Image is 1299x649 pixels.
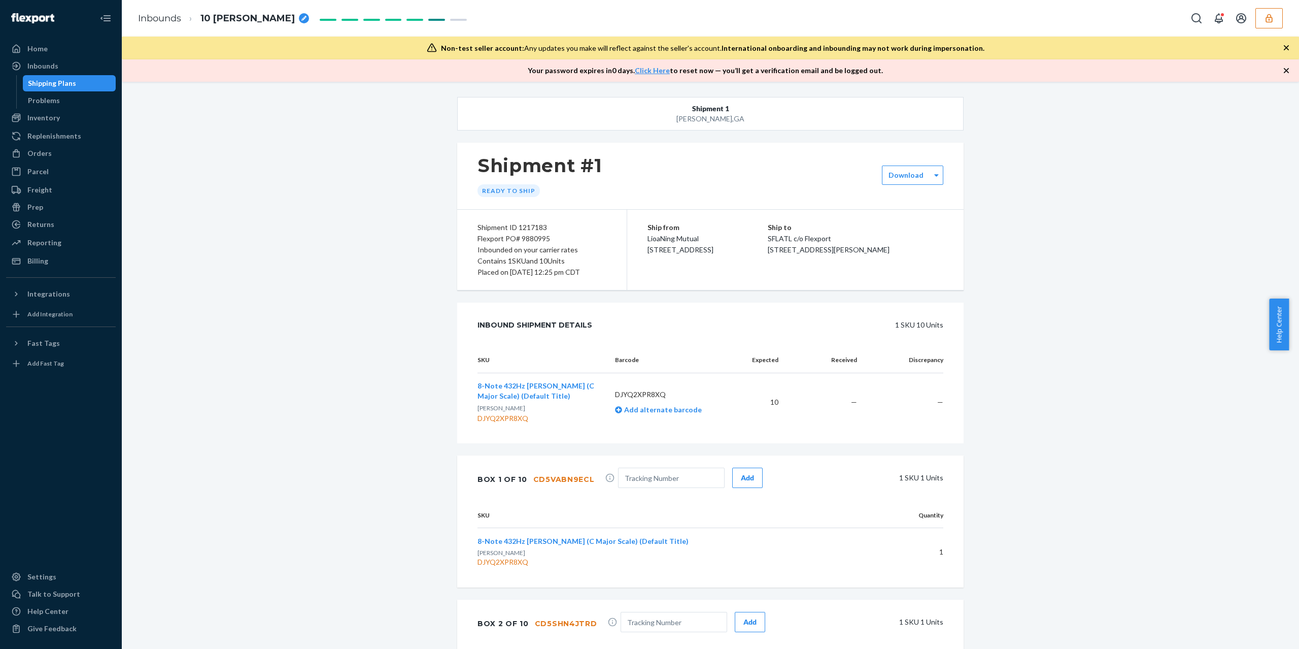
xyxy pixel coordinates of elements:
div: Fast Tags [27,338,60,348]
div: Box 2 of 10 [477,613,597,634]
div: CD5VABN9ECL [533,474,595,484]
button: Add [735,612,765,632]
div: 1 SKU 1 Units [780,612,943,632]
a: Freight [6,182,116,198]
div: Add [743,617,757,627]
span: [PERSON_NAME] [477,404,525,412]
th: SKU [477,503,882,528]
div: Placed on [DATE] 12:25 pm CDT [477,267,606,278]
div: Inbounds [27,61,58,71]
span: — [937,398,943,406]
button: Open notifications [1209,8,1229,28]
a: Add Fast Tag [6,355,116,372]
div: Add Integration [27,310,73,318]
span: [PERSON_NAME] [477,549,525,557]
a: Parcel [6,164,116,180]
a: Shipping Plans [23,75,116,91]
span: 10 Crystal Harps [200,12,295,25]
div: Billing [27,256,48,266]
div: Settings [27,572,56,582]
td: 1 [882,528,943,576]
a: Inbounds [6,58,116,74]
th: Quantity [882,503,943,528]
button: Open Search Box [1186,8,1207,28]
span: Shipment 1 [692,104,729,114]
div: Freight [27,185,52,195]
div: Replenishments [27,131,81,141]
a: Settings [6,569,116,585]
div: Prep [27,202,43,212]
div: Integrations [27,289,70,299]
a: Add Integration [6,306,116,322]
a: Inbounds [138,13,181,24]
a: Inventory [6,110,116,126]
div: 1 SKU 10 Units [615,315,943,335]
span: 8-Note 432Hz [PERSON_NAME] (C Major Scale) (Default Title) [477,381,594,400]
a: Orders [6,145,116,161]
div: Box 1 of 10 [477,469,594,490]
th: Discrepancy [865,347,943,373]
button: Fast Tags [6,335,116,351]
h1: Shipment #1 [477,155,602,176]
div: Inventory [27,113,60,123]
th: SKU [477,347,607,373]
a: Returns [6,216,116,233]
p: Your password expires in 0 days . to reset now — you’ll get a verification email and be logged out. [528,66,883,76]
div: Flexport PO# 9880995 [477,233,606,244]
button: Integrations [6,286,116,302]
p: SFLATL c/o Flexport [768,233,944,244]
td: 10 [736,373,787,432]
th: Expected [736,347,787,373]
label: Download [888,170,924,180]
a: Click Here [635,66,670,75]
div: [PERSON_NAME] , GA [508,114,913,124]
div: Returns [27,219,54,230]
div: Add [741,473,754,483]
button: 8-Note 432Hz [PERSON_NAME] (C Major Scale) (Default Title) [477,381,599,401]
input: Tracking Number [618,468,725,488]
div: Shipment ID 1217183 [477,222,606,233]
span: Non-test seller account: [441,44,524,52]
div: Shipping Plans [28,78,76,88]
div: Ready to ship [477,184,540,197]
button: Shipment 1[PERSON_NAME],GA [457,97,964,131]
span: — [851,398,857,406]
button: Open account menu [1231,8,1251,28]
button: Close Navigation [95,8,116,28]
button: Talk to Support [6,586,116,602]
a: Prep [6,199,116,215]
th: Received [787,347,865,373]
a: Replenishments [6,128,116,144]
div: Orders [27,148,52,158]
div: Contains 1 SKU and 10 Units [477,255,606,267]
div: CD5SHN4JTRD [535,619,597,629]
div: Reporting [27,238,61,248]
div: Add Fast Tag [27,359,64,368]
a: Reporting [6,235,116,251]
div: Parcel [27,167,49,177]
div: Inbound Shipment Details [477,315,592,335]
a: Problems [23,92,116,109]
div: Any updates you make will reflect against the seller's account. [441,43,984,53]
img: Flexport logo [11,13,54,23]
a: Help Center [6,603,116,620]
ol: breadcrumbs [130,4,317,34]
div: Home [27,44,48,54]
span: LioaNing Mutual [STREET_ADDRESS] [647,234,713,254]
div: Give Feedback [27,624,77,634]
div: DJYQ2XPR8XQ [477,413,599,424]
div: DJYQ2XPR8XQ [477,557,874,567]
p: Ship from [647,222,768,233]
iframe: Opens a widget where you can chat to one of our agents [1235,619,1289,644]
div: 1 SKU 1 Units [778,468,943,488]
p: DJYQ2XPR8XQ [615,390,728,400]
button: Help Center [1269,299,1289,350]
div: Problems [28,95,60,106]
p: Ship to [768,222,944,233]
button: Give Feedback [6,621,116,637]
span: [STREET_ADDRESS][PERSON_NAME] [768,245,890,254]
span: 8-Note 432Hz [PERSON_NAME] (C Major Scale) (Default Title) [477,537,689,545]
span: Add alternate barcode [622,405,702,414]
div: Help Center [27,606,69,616]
